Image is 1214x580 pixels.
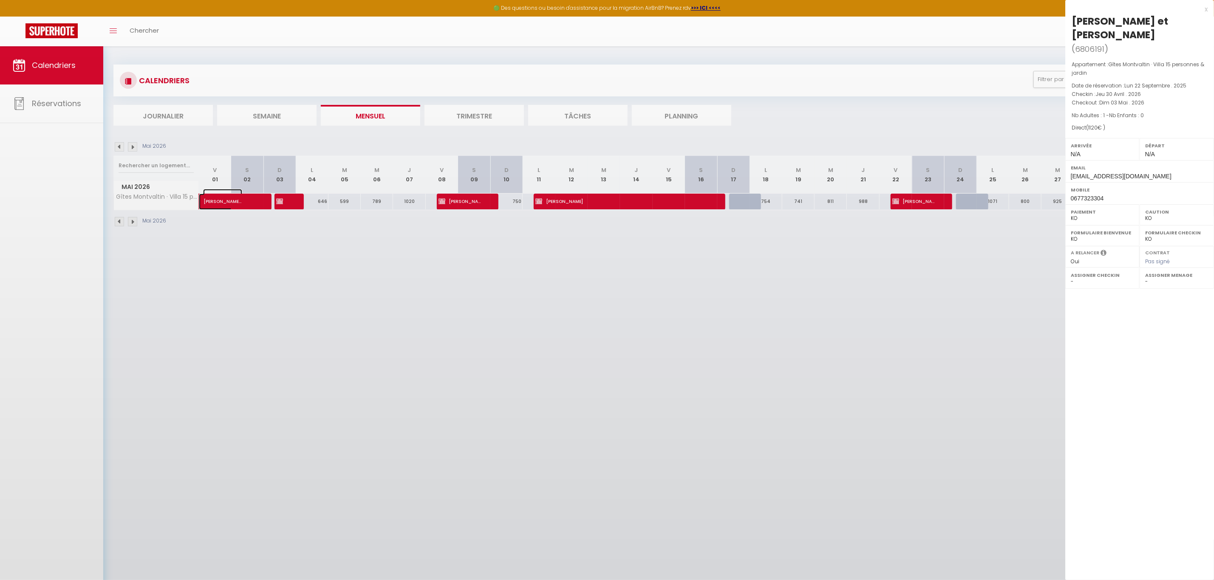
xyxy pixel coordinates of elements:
span: ( ) [1072,43,1108,55]
span: ( € ) [1086,124,1105,131]
label: Contrat [1145,249,1170,255]
label: Départ [1145,141,1208,150]
label: Formulaire Bienvenue [1071,228,1134,237]
label: Arrivée [1071,141,1134,150]
label: Email [1071,163,1208,172]
div: [PERSON_NAME] et [PERSON_NAME] [1072,14,1208,42]
label: Formulaire Checkin [1145,228,1208,237]
span: Gîtes Montvaltin · Villa 15 personnes & jardin [1072,61,1204,76]
div: x [1065,4,1208,14]
label: Paiement [1071,208,1134,216]
span: 0677323304 [1071,195,1104,202]
span: Nb Enfants : 0 [1109,112,1144,119]
p: Checkout : [1072,99,1208,107]
span: N/A [1071,151,1081,158]
span: Pas signé [1145,258,1170,265]
label: Assigner Checkin [1071,271,1134,279]
span: 1120 [1088,124,1098,131]
label: Mobile [1071,186,1208,194]
p: Appartement : [1072,60,1208,77]
p: Checkin : [1072,90,1208,99]
div: Direct [1072,124,1208,132]
span: N/A [1145,151,1155,158]
span: Nb Adultes : 1 - [1072,112,1144,119]
label: Assigner Menage [1145,271,1208,279]
span: 6806191 [1075,44,1104,54]
p: Date de réservation : [1072,82,1208,90]
span: Dim 03 Mai . 2026 [1099,99,1144,106]
i: Sélectionner OUI si vous souhaiter envoyer les séquences de messages post-checkout [1101,249,1106,259]
span: Jeu 30 Avril . 2026 [1095,90,1141,98]
span: [EMAIL_ADDRESS][DOMAIN_NAME] [1071,173,1172,180]
label: Caution [1145,208,1208,216]
label: A relancer [1071,249,1099,256]
span: Lun 22 Septembre . 2025 [1124,82,1186,89]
